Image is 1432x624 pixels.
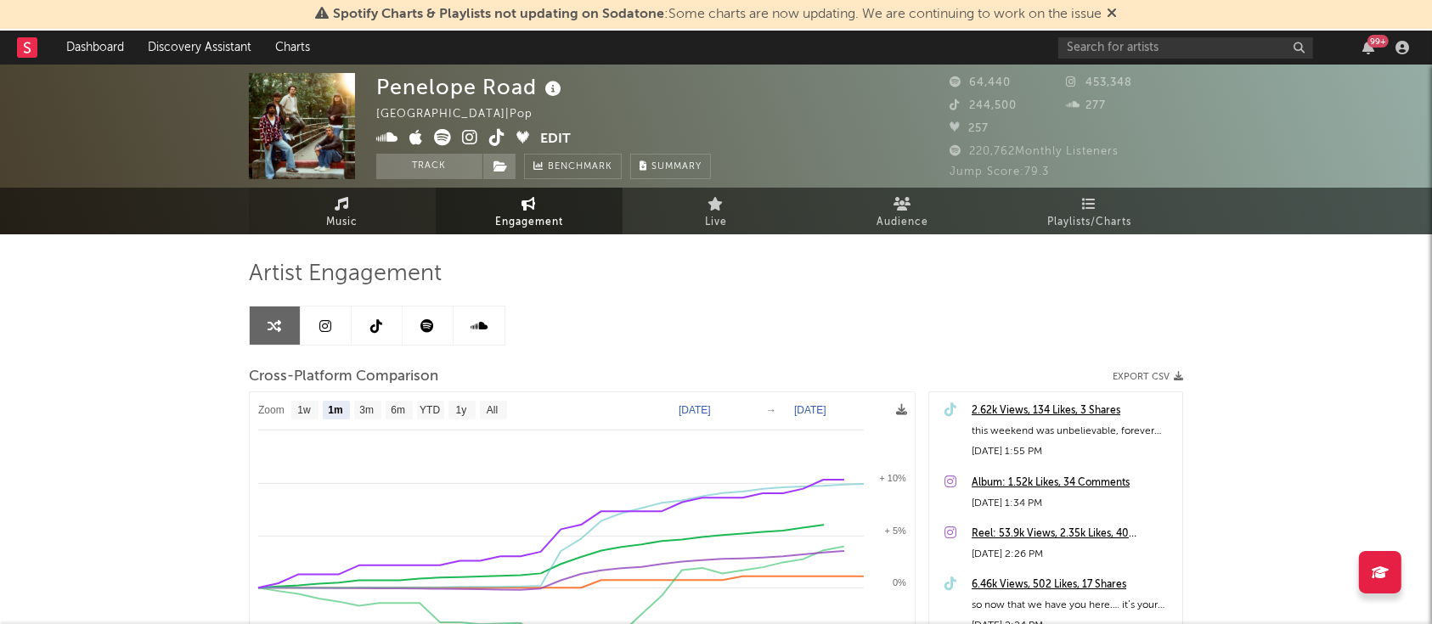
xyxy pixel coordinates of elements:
span: Audience [877,212,929,233]
span: Jump Score: 79.3 [950,166,1049,177]
button: 99+ [1362,41,1374,54]
a: Live [623,188,809,234]
button: Export CSV [1113,372,1183,382]
div: this weekend was unbelievable, forever grateful to @Goose for having us along for these two shows... [972,421,1174,441]
a: Music [249,188,436,234]
text: [DATE] [794,404,826,416]
button: Track [376,154,482,179]
a: Playlists/Charts [996,188,1183,234]
text: → [766,404,776,416]
a: Album: 1.52k Likes, 34 Comments [972,473,1174,493]
span: 244,500 [950,100,1017,111]
span: 277 [1067,100,1107,111]
text: YTD [420,405,440,417]
text: 1w [297,405,311,417]
a: 6.46k Views, 502 Likes, 17 Shares [972,575,1174,595]
a: Charts [263,31,322,65]
span: Cross-Platform Comparison [249,367,438,387]
span: Spotify Charts & Playlists not updating on Sodatone [333,8,664,21]
span: 220,762 Monthly Listeners [950,146,1119,157]
div: [GEOGRAPHIC_DATA] | Pop [376,104,552,125]
a: 2.62k Views, 134 Likes, 3 Shares [972,401,1174,421]
a: Reel: 53.9k Views, 2.35k Likes, 40 Comments [972,524,1174,544]
button: Summary [630,154,711,179]
span: 257 [950,123,989,134]
div: 99 + [1367,35,1389,48]
div: Penelope Road [376,73,566,101]
a: Benchmark [524,154,622,179]
div: so now that we have you here…. it’s your chance to join the road heads 😎 text [PHONE_NUMBER] (or ... [972,595,1174,616]
span: 453,348 [1067,77,1133,88]
text: Zoom [258,405,285,417]
text: 1y [456,405,467,417]
button: Edit [540,129,571,150]
div: [DATE] 1:55 PM [972,441,1174,462]
span: : Some charts are now updating. We are continuing to work on the issue [333,8,1102,21]
span: Benchmark [548,157,612,177]
span: Music [327,212,358,233]
text: 6m [391,405,405,417]
text: 3m [359,405,374,417]
div: [DATE] 1:34 PM [972,493,1174,514]
div: [DATE] 2:26 PM [972,544,1174,565]
text: + 5% [885,526,907,536]
input: Search for artists [1058,37,1313,59]
span: Engagement [495,212,563,233]
text: + 10% [880,473,907,483]
span: Playlists/Charts [1048,212,1132,233]
span: Live [705,212,727,233]
text: [DATE] [679,404,711,416]
span: 64,440 [950,77,1011,88]
a: Discovery Assistant [136,31,263,65]
text: All [487,405,498,417]
text: 1m [328,405,342,417]
text: 0% [893,577,906,587]
span: Artist Engagement [249,264,442,284]
span: Summary [651,162,702,171]
a: Audience [809,188,996,234]
a: Dashboard [54,31,136,65]
a: Engagement [436,188,623,234]
span: Dismiss [1107,8,1117,21]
